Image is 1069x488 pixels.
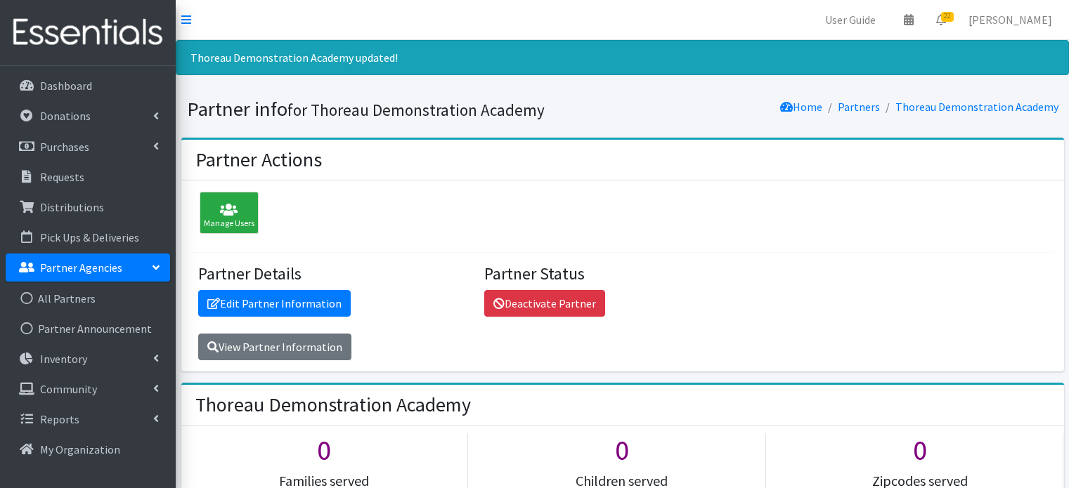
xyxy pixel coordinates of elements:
p: Reports [40,412,79,426]
a: Partners [838,100,880,114]
a: Community [6,375,170,403]
a: View Partner Information [198,334,351,360]
a: Distributions [6,193,170,221]
a: Inventory [6,345,170,373]
a: Partner Announcement [6,315,170,343]
a: Partner Agencies [6,253,170,282]
h2: Thoreau Demonstration Academy [195,393,471,417]
h1: 0 [479,433,765,467]
a: [PERSON_NAME] [957,6,1063,34]
span: 22 [941,12,954,22]
a: Deactivate Partner [484,290,605,317]
p: Purchases [40,140,89,154]
div: Thoreau Demonstration Academy updated! [176,40,1069,75]
a: Requests [6,163,170,191]
img: HumanEssentials [6,9,170,56]
p: Partner Agencies [40,261,122,275]
h1: 0 [181,433,468,467]
a: My Organization [6,435,170,463]
p: Inventory [40,352,87,366]
h1: 0 [777,433,1063,467]
a: Purchases [6,133,170,161]
a: Home [780,100,822,114]
p: Requests [40,170,84,184]
a: Dashboard [6,72,170,100]
a: Manage Users [193,208,259,222]
a: Pick Ups & Deliveries [6,223,170,251]
a: Reports [6,405,170,433]
p: Pick Ups & Deliveries [40,230,139,244]
a: User Guide [814,6,887,34]
h4: Partner Details [198,264,474,284]
a: Thoreau Demonstration Academy [895,100,1058,114]
h4: Partner Status [484,264,760,284]
h2: Partner Actions [195,148,322,172]
p: Dashboard [40,79,92,93]
p: My Organization [40,442,120,456]
h1: Partner info [187,97,618,121]
a: All Partners [6,284,170,312]
small: for Thoreau Demonstration Academy [287,100,545,120]
p: Donations [40,109,91,123]
p: Distributions [40,200,104,214]
p: Community [40,382,97,396]
a: Edit Partner Information [198,290,351,317]
a: Donations [6,102,170,130]
div: Manage Users [200,192,259,234]
a: 22 [925,6,957,34]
